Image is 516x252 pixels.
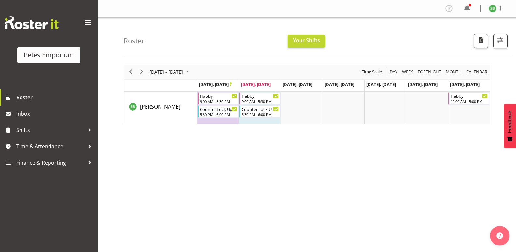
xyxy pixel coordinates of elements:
[16,109,94,119] span: Inbox
[241,82,271,87] span: [DATE], [DATE]
[24,50,74,60] div: Petes Emporium
[496,232,503,239] img: help-xxl-2.png
[417,68,442,76] button: Fortnight
[16,158,85,168] span: Finance & Reporting
[242,106,279,112] div: Counter Lock Up
[239,92,280,105] div: Stephanie Burdan"s event - Habby Begin From Tuesday, September 23, 2025 at 9:00:00 AM GMT+12:00 E...
[136,65,147,79] div: next period
[124,37,145,45] h4: Roster
[199,82,232,87] span: [DATE], [DATE]
[239,105,280,118] div: Stephanie Burdan"s event - Counter Lock Up Begin From Tuesday, September 23, 2025 at 5:30:00 PM G...
[283,82,312,87] span: [DATE], [DATE]
[448,92,489,105] div: Stephanie Burdan"s event - Habby Begin From Sunday, September 28, 2025 at 10:00:00 AM GMT+13:00 E...
[507,110,513,133] span: Feedback
[200,112,237,117] div: 5:30 PM - 6:00 PM
[450,82,480,87] span: [DATE], [DATE]
[493,34,508,48] button: Filter Shifts
[242,112,279,117] div: 5:30 PM - 6:00 PM
[293,37,320,44] span: Your Shifts
[140,103,180,111] a: [PERSON_NAME]
[149,68,184,76] span: [DATE] - [DATE]
[474,34,488,48] button: Download a PDF of the roster according to the set date range.
[137,68,146,76] button: Next
[147,65,193,79] div: September 22 - 28, 2025
[125,65,136,79] div: previous period
[389,68,399,76] button: Timeline Day
[5,16,59,29] img: Rosterit website logo
[361,68,383,76] button: Time Scale
[401,68,414,76] span: Week
[198,92,239,105] div: Stephanie Burdan"s event - Habby Begin From Monday, September 22, 2025 at 9:00:00 AM GMT+12:00 En...
[389,68,398,76] span: Day
[124,92,197,124] td: Stephanie Burdan resource
[465,68,489,76] button: Month
[445,68,463,76] button: Timeline Month
[451,93,488,99] div: Habby
[408,82,438,87] span: [DATE], [DATE]
[200,99,237,104] div: 9:00 AM - 5:30 PM
[325,82,354,87] span: [DATE], [DATE]
[200,106,237,112] div: Counter Lock Up
[504,104,516,148] button: Feedback - Show survey
[16,125,85,135] span: Shifts
[200,93,237,99] div: Habby
[466,68,488,76] span: calendar
[198,105,239,118] div: Stephanie Burdan"s event - Counter Lock Up Begin From Monday, September 22, 2025 at 5:30:00 PM GM...
[401,68,414,76] button: Timeline Week
[288,35,325,48] button: Your Shifts
[242,99,279,104] div: 9:00 AM - 5:30 PM
[366,82,396,87] span: [DATE], [DATE]
[451,99,488,104] div: 10:00 AM - 5:00 PM
[242,93,279,99] div: Habby
[197,92,490,124] table: Timeline Week of September 23, 2025
[16,93,94,102] span: Roster
[445,68,462,76] span: Month
[126,68,135,76] button: Previous
[148,68,192,76] button: September 2025
[489,5,496,12] img: stephanie-burden9828.jpg
[124,65,490,124] div: Timeline Week of September 23, 2025
[16,141,85,151] span: Time & Attendance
